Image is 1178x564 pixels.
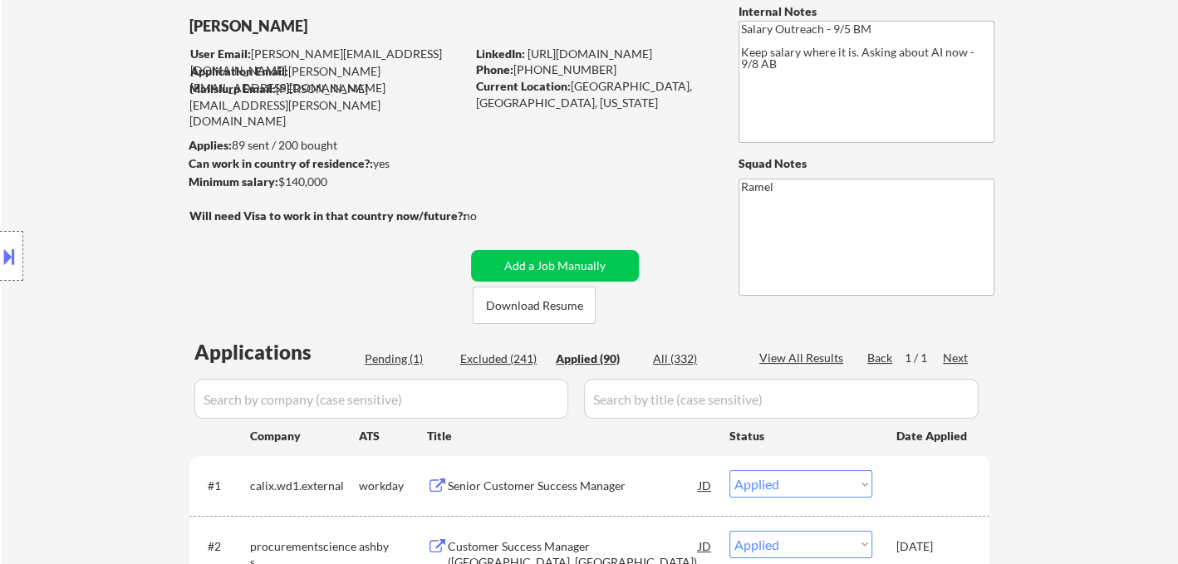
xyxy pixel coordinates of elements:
div: ATS [359,428,427,444]
div: yes [189,155,460,172]
div: Excluded (241) [460,351,543,367]
strong: Current Location: [476,79,571,93]
div: ashby [359,538,427,555]
strong: Phone: [476,62,513,76]
div: Date Applied [896,428,969,444]
div: workday [359,478,427,494]
div: #2 [208,538,237,555]
div: Status [729,420,872,450]
div: [PERSON_NAME][EMAIL_ADDRESS][DOMAIN_NAME] [190,46,465,78]
button: Download Resume [473,287,596,324]
div: Title [427,428,714,444]
div: [PERSON_NAME] [189,16,531,37]
strong: User Email: [190,47,251,61]
div: JD [697,531,714,561]
input: Search by title (case sensitive) [584,379,979,419]
input: Search by company (case sensitive) [194,379,568,419]
div: Senior Customer Success Manager [448,478,699,494]
div: [DATE] [896,538,969,555]
div: Internal Notes [739,3,994,20]
div: 89 sent / 200 bought [189,137,465,154]
div: Back [867,350,894,366]
div: All (332) [653,351,736,367]
strong: Mailslurp Email: [189,81,276,96]
div: no [464,208,511,224]
div: #1 [208,478,237,494]
a: [URL][DOMAIN_NAME] [528,47,652,61]
div: calix.wd1.external [250,478,359,494]
strong: LinkedIn: [476,47,525,61]
div: [PERSON_NAME][EMAIL_ADDRESS][DOMAIN_NAME] [190,63,465,96]
div: $140,000 [189,174,465,190]
div: 1 / 1 [905,350,943,366]
div: Next [943,350,969,366]
div: Squad Notes [739,155,994,172]
strong: Application Email: [190,64,288,78]
button: Add a Job Manually [471,250,639,282]
div: Applied (90) [556,351,639,367]
div: [GEOGRAPHIC_DATA], [GEOGRAPHIC_DATA], [US_STATE] [476,78,711,110]
div: [PHONE_NUMBER] [476,61,711,78]
strong: Will need Visa to work in that country now/future?: [189,208,466,223]
div: View All Results [759,350,848,366]
div: [PERSON_NAME][EMAIL_ADDRESS][PERSON_NAME][DOMAIN_NAME] [189,81,465,130]
div: Pending (1) [365,351,448,367]
div: Company [250,428,359,444]
div: JD [697,470,714,500]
